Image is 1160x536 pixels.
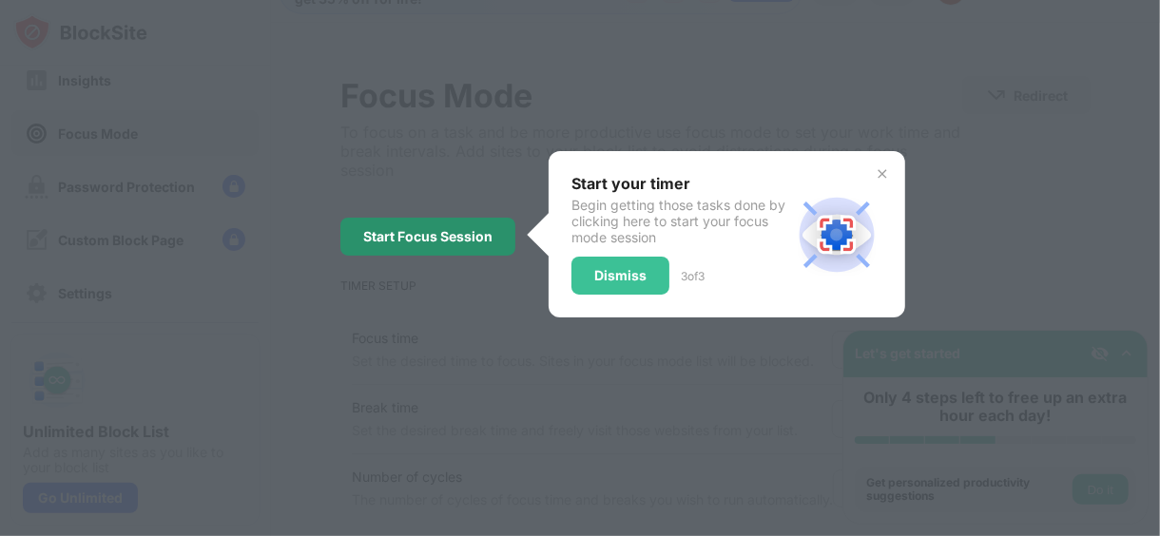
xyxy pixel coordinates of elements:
[681,269,705,283] div: 3 of 3
[363,229,493,244] div: Start Focus Session
[791,189,882,280] img: focus-mode-session.svg
[594,268,647,283] div: Dismiss
[875,166,890,182] img: x-button.svg
[571,174,791,193] div: Start your timer
[571,197,791,245] div: Begin getting those tasks done by clicking here to start your focus mode session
